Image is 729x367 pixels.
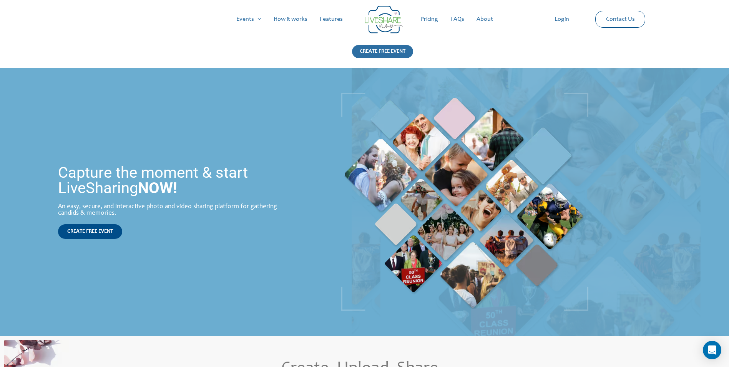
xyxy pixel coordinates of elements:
[703,341,721,359] div: Open Intercom Messenger
[314,7,349,32] a: Features
[600,11,641,27] a: Contact Us
[352,45,413,58] div: CREATE FREE EVENT
[58,165,291,196] h1: Capture the moment & start LiveSharing
[58,204,291,217] div: An easy, secure, and interactive photo and video sharing platform for gathering candids & memories.
[365,6,403,33] img: LiveShare logo - Capture & Share Event Memories
[470,7,499,32] a: About
[341,93,588,311] img: Live Photobooth
[13,7,716,32] nav: Site Navigation
[352,45,413,68] a: CREATE FREE EVENT
[548,7,575,32] a: Login
[67,229,113,234] span: CREATE FREE EVENT
[138,179,177,197] strong: NOW!
[230,7,267,32] a: Events
[444,7,470,32] a: FAQs
[58,224,122,239] a: CREATE FREE EVENT
[267,7,314,32] a: How it works
[414,7,444,32] a: Pricing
